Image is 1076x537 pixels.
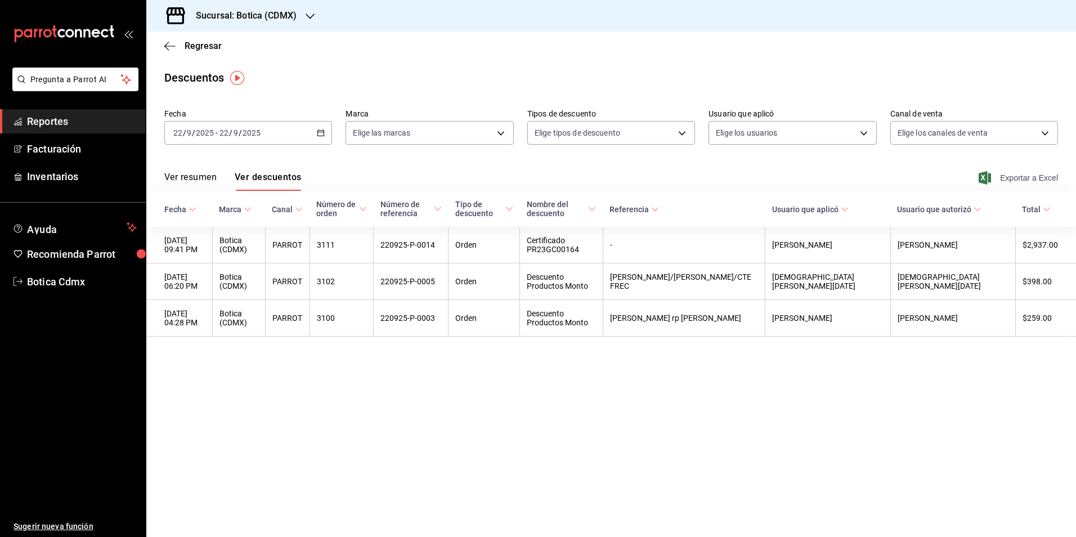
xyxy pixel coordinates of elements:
th: Botica (CDMX) [212,227,265,263]
th: [DATE] 09:41 PM [146,227,212,263]
th: Orden [449,300,520,337]
th: [PERSON_NAME] [890,300,1015,337]
input: -- [233,128,239,137]
span: Reportes [27,114,137,129]
label: Marca [346,110,513,118]
th: Botica (CDMX) [212,263,265,300]
th: 220925-P-0003 [374,300,449,337]
button: Ver resumen [164,172,217,191]
button: Regresar [164,41,222,51]
span: Ayuda [27,221,122,234]
span: Tipo de descuento [455,200,513,218]
span: Referencia [609,205,659,214]
label: Tipos de descuento [527,110,695,118]
span: Elige las marcas [353,127,410,138]
th: Descuento Productos Monto [520,263,603,300]
span: Inventarios [27,169,137,184]
th: Botica (CDMX) [212,300,265,337]
span: Total [1022,205,1051,214]
div: navigation tabs [164,172,301,191]
th: Certificado PR23GC00164 [520,227,603,263]
span: Botica Cdmx [27,274,137,289]
button: Exportar a Excel [981,171,1058,185]
label: Usuario que aplicó [709,110,876,118]
input: -- [186,128,192,137]
th: Orden [449,263,520,300]
th: Orden [449,227,520,263]
span: / [192,128,195,137]
div: Descuentos [164,69,224,86]
span: / [183,128,186,137]
span: Número de orden [316,200,366,218]
th: PARROT [265,263,310,300]
th: [PERSON_NAME]/[PERSON_NAME]/CTE FREC [603,263,765,300]
th: 3102 [310,263,373,300]
button: Pregunta a Parrot AI [12,68,138,91]
input: -- [173,128,183,137]
th: - [603,227,765,263]
input: ---- [242,128,261,137]
span: / [229,128,232,137]
span: - [216,128,218,137]
th: [PERSON_NAME] rp [PERSON_NAME] [603,300,765,337]
button: Ver descuentos [235,172,301,191]
span: Regresar [185,41,222,51]
span: Usuario que autorizó [897,205,981,214]
th: [DEMOGRAPHIC_DATA][PERSON_NAME][DATE] [890,263,1015,300]
th: [PERSON_NAME] [765,227,890,263]
th: $259.00 [1015,300,1076,337]
img: Tooltip marker [230,71,244,85]
span: Elige los canales de venta [898,127,988,138]
th: [PERSON_NAME] [765,300,890,337]
th: PARROT [265,227,310,263]
span: Pregunta a Parrot AI [30,74,121,86]
span: Canal [272,205,303,214]
th: Descuento Productos Monto [520,300,603,337]
th: 3100 [310,300,373,337]
span: Marca [219,205,252,214]
h3: Sucursal: Botica (CDMX) [187,9,297,23]
span: Elige los usuarios [716,127,777,138]
button: open_drawer_menu [124,29,133,38]
span: Nombre del descuento [527,200,596,218]
th: 220925-P-0014 [374,227,449,263]
th: [PERSON_NAME] [890,227,1015,263]
span: Número de referencia [380,200,442,218]
span: Fecha [164,205,196,214]
input: -- [219,128,229,137]
th: $2,937.00 [1015,227,1076,263]
th: $398.00 [1015,263,1076,300]
span: Recomienda Parrot [27,247,137,262]
th: [DATE] 06:20 PM [146,263,212,300]
th: [DATE] 04:28 PM [146,300,212,337]
th: PARROT [265,300,310,337]
th: [DEMOGRAPHIC_DATA][PERSON_NAME][DATE] [765,263,890,300]
input: ---- [195,128,214,137]
a: Pregunta a Parrot AI [8,82,138,93]
label: Canal de venta [890,110,1058,118]
span: Elige tipos de descuento [535,127,620,138]
th: 3111 [310,227,373,263]
span: Facturación [27,141,137,156]
span: / [239,128,242,137]
span: Usuario que aplicó [772,205,849,214]
th: 220925-P-0005 [374,263,449,300]
span: Sugerir nueva función [14,521,137,532]
label: Fecha [164,110,332,118]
